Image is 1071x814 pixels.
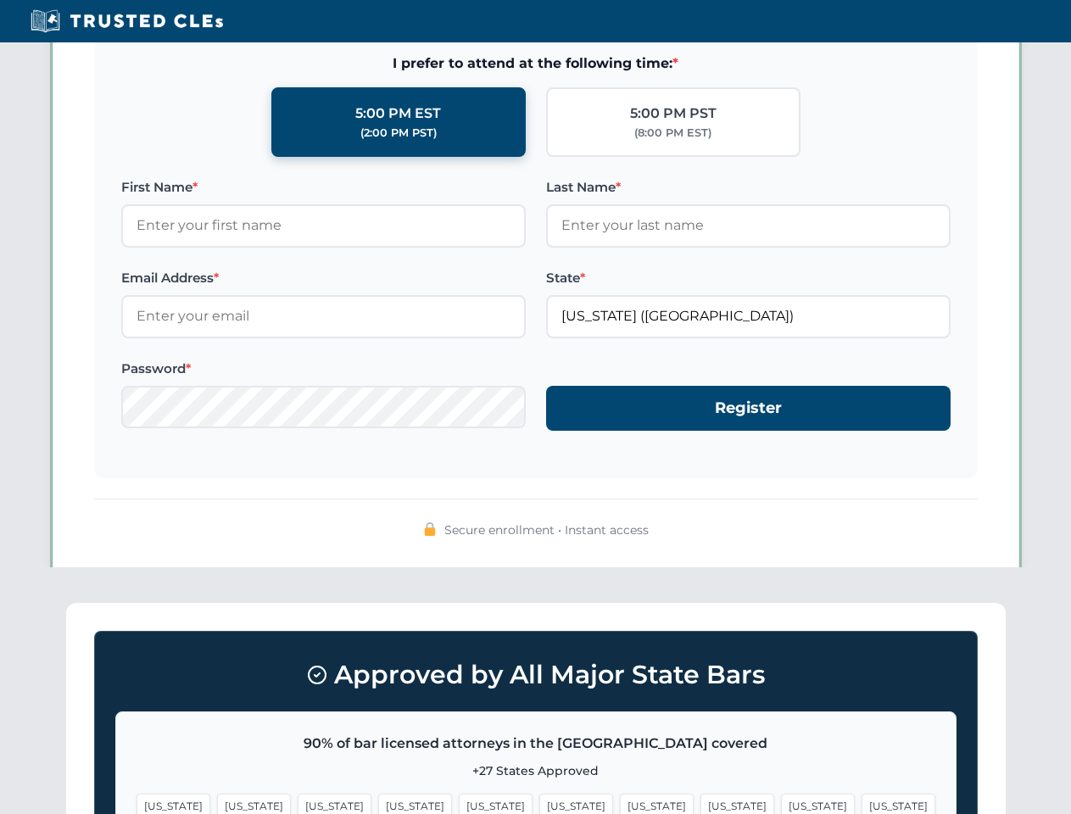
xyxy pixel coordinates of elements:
[121,177,526,198] label: First Name
[546,295,951,337] input: Florida (FL)
[121,53,951,75] span: I prefer to attend at the following time:
[423,522,437,536] img: 🔒
[546,386,951,431] button: Register
[355,103,441,125] div: 5:00 PM EST
[360,125,437,142] div: (2:00 PM PST)
[634,125,711,142] div: (8:00 PM EST)
[25,8,228,34] img: Trusted CLEs
[121,359,526,379] label: Password
[137,733,935,755] p: 90% of bar licensed attorneys in the [GEOGRAPHIC_DATA] covered
[121,295,526,337] input: Enter your email
[115,652,957,698] h3: Approved by All Major State Bars
[630,103,717,125] div: 5:00 PM PST
[137,761,935,780] p: +27 States Approved
[121,204,526,247] input: Enter your first name
[546,204,951,247] input: Enter your last name
[546,268,951,288] label: State
[121,268,526,288] label: Email Address
[444,521,649,539] span: Secure enrollment • Instant access
[546,177,951,198] label: Last Name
